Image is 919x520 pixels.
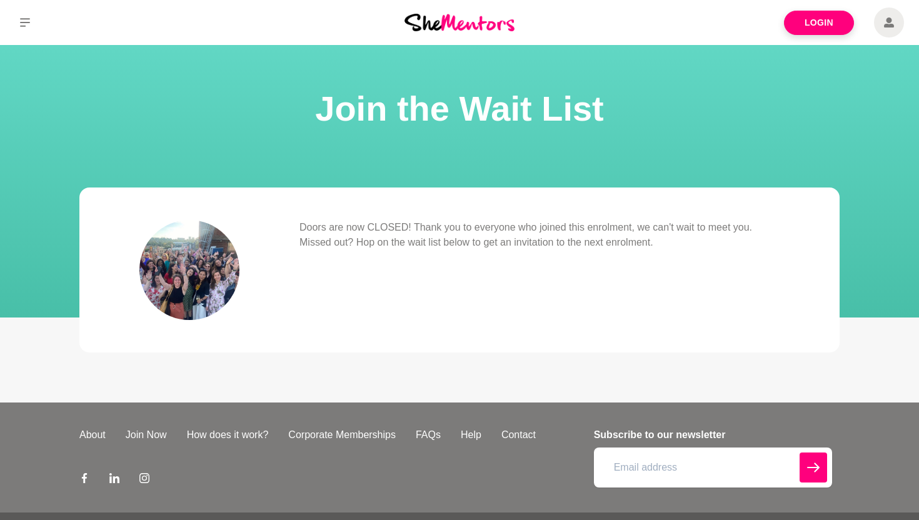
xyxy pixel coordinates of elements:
[177,427,279,442] a: How does it work?
[594,427,832,442] h4: Subscribe to our newsletter
[594,447,832,487] input: Email address
[69,427,116,442] a: About
[451,427,491,442] a: Help
[116,427,177,442] a: Join Now
[15,85,904,132] h1: Join the Wait List
[79,472,89,487] a: Facebook
[278,427,406,442] a: Corporate Memberships
[139,472,149,487] a: Instagram
[784,11,854,35] a: Login
[109,472,119,487] a: LinkedIn
[299,220,780,250] p: Doors are now CLOSED! Thank you to everyone who joined this enrolment, we can't wait to meet you....
[404,14,515,31] img: She Mentors Logo
[491,427,546,442] a: Contact
[406,427,451,442] a: FAQs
